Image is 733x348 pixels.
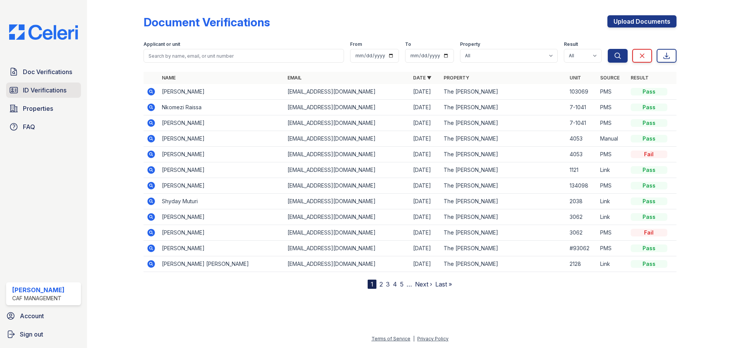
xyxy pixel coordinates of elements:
td: 7-1041 [567,115,597,131]
td: [PERSON_NAME] [159,84,284,100]
td: [DATE] [410,209,441,225]
td: [EMAIL_ADDRESS][DOMAIN_NAME] [284,209,410,225]
td: [PERSON_NAME] [159,241,284,256]
td: Manual [597,131,628,147]
td: [EMAIL_ADDRESS][DOMAIN_NAME] [284,256,410,272]
td: [DATE] [410,100,441,115]
td: 3062 [567,209,597,225]
div: Pass [631,197,667,205]
td: [EMAIL_ADDRESS][DOMAIN_NAME] [284,147,410,162]
td: [PERSON_NAME] [159,178,284,194]
div: Fail [631,151,667,158]
a: 5 [400,280,404,288]
span: FAQ [23,122,35,131]
td: [PERSON_NAME] [159,209,284,225]
td: The [PERSON_NAME] [441,162,566,178]
a: Next › [415,280,432,288]
td: 3062 [567,225,597,241]
td: Nkomezi Raissa [159,100,284,115]
div: Pass [631,166,667,174]
td: Link [597,209,628,225]
td: [EMAIL_ADDRESS][DOMAIN_NAME] [284,178,410,194]
a: Last » [435,280,452,288]
td: PMS [597,178,628,194]
td: The [PERSON_NAME] [441,115,566,131]
td: [PERSON_NAME] [159,115,284,131]
td: Link [597,256,628,272]
td: PMS [597,100,628,115]
div: Pass [631,104,667,111]
div: [PERSON_NAME] [12,285,65,295]
td: The [PERSON_NAME] [441,256,566,272]
td: [DATE] [410,178,441,194]
td: 1121 [567,162,597,178]
div: 1 [368,280,376,289]
a: Date ▼ [413,75,431,81]
td: [EMAIL_ADDRESS][DOMAIN_NAME] [284,131,410,147]
td: [EMAIL_ADDRESS][DOMAIN_NAME] [284,194,410,209]
td: PMS [597,241,628,256]
td: The [PERSON_NAME] [441,241,566,256]
span: … [407,280,412,289]
td: 2128 [567,256,597,272]
div: CAF Management [12,295,65,302]
td: PMS [597,147,628,162]
img: CE_Logo_Blue-a8612792a0a2168367f1c8372b55b34899dd931a85d93a1a3d3e32e68fde9ad4.png [3,24,84,40]
td: [EMAIL_ADDRESS][DOMAIN_NAME] [284,115,410,131]
td: [DATE] [410,241,441,256]
td: [PERSON_NAME] [159,225,284,241]
td: [DATE] [410,115,441,131]
span: ID Verifications [23,86,66,95]
td: [EMAIL_ADDRESS][DOMAIN_NAME] [284,100,410,115]
td: [PERSON_NAME] [159,162,284,178]
a: FAQ [6,119,81,134]
td: Link [597,194,628,209]
td: PMS [597,84,628,100]
td: [PERSON_NAME] [PERSON_NAME] [159,256,284,272]
td: 134098 [567,178,597,194]
a: Sign out [3,327,84,342]
a: Source [600,75,620,81]
span: Sign out [20,330,43,339]
div: Pass [631,182,667,189]
a: Doc Verifications [6,64,81,79]
a: Upload Documents [607,15,676,28]
td: [EMAIL_ADDRESS][DOMAIN_NAME] [284,84,410,100]
div: Pass [631,135,667,142]
a: 4 [393,280,397,288]
label: Applicant or unit [144,41,180,47]
td: The [PERSON_NAME] [441,225,566,241]
a: Name [162,75,176,81]
div: Pass [631,260,667,268]
td: [DATE] [410,84,441,100]
td: Shyday Muturi [159,194,284,209]
a: Property [444,75,469,81]
td: 2038 [567,194,597,209]
td: [EMAIL_ADDRESS][DOMAIN_NAME] [284,162,410,178]
div: Document Verifications [144,15,270,29]
label: From [350,41,362,47]
td: [DATE] [410,147,441,162]
td: 4053 [567,131,597,147]
a: Unit [570,75,581,81]
td: [EMAIL_ADDRESS][DOMAIN_NAME] [284,241,410,256]
a: 3 [386,280,390,288]
a: ID Verifications [6,83,81,98]
span: Account [20,311,44,320]
td: The [PERSON_NAME] [441,178,566,194]
td: [DATE] [410,194,441,209]
label: To [405,41,411,47]
td: Link [597,162,628,178]
td: 7-1041 [567,100,597,115]
td: PMS [597,225,628,241]
div: Fail [631,229,667,236]
td: The [PERSON_NAME] [441,100,566,115]
div: | [413,336,415,342]
td: 4053 [567,147,597,162]
td: The [PERSON_NAME] [441,84,566,100]
td: The [PERSON_NAME] [441,209,566,225]
td: [DATE] [410,162,441,178]
td: 103069 [567,84,597,100]
td: [PERSON_NAME] [159,147,284,162]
